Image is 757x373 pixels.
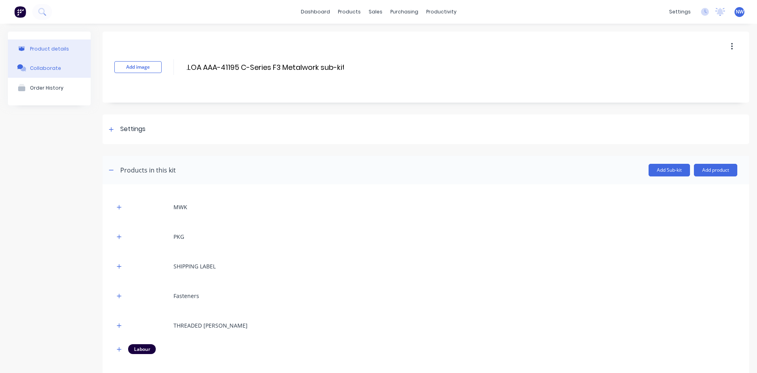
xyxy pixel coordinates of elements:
div: Labour [128,344,156,354]
div: Products in this kit [120,165,176,175]
div: Settings [120,124,145,134]
div: products [334,6,365,18]
div: THREADED [PERSON_NAME] [173,321,248,330]
button: Add image [114,61,162,73]
a: dashboard [297,6,334,18]
div: purchasing [386,6,422,18]
span: NW [736,8,744,15]
div: settings [665,6,695,18]
button: Add product [694,164,737,176]
div: Collaborate [30,65,61,71]
div: SHIPPING LABEL [173,262,216,270]
div: Order History [30,85,63,91]
input: Enter kit name [186,62,345,73]
button: Product details [8,39,91,58]
button: Order History [8,78,91,97]
div: sales [365,6,386,18]
div: productivity [422,6,461,18]
div: PKG [173,232,184,241]
button: Collaborate [8,58,91,78]
button: Add Sub-kit [649,164,690,176]
div: Product details [30,46,69,52]
img: Factory [14,6,26,18]
div: Fasteners [173,292,199,300]
div: MWK [173,203,187,211]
